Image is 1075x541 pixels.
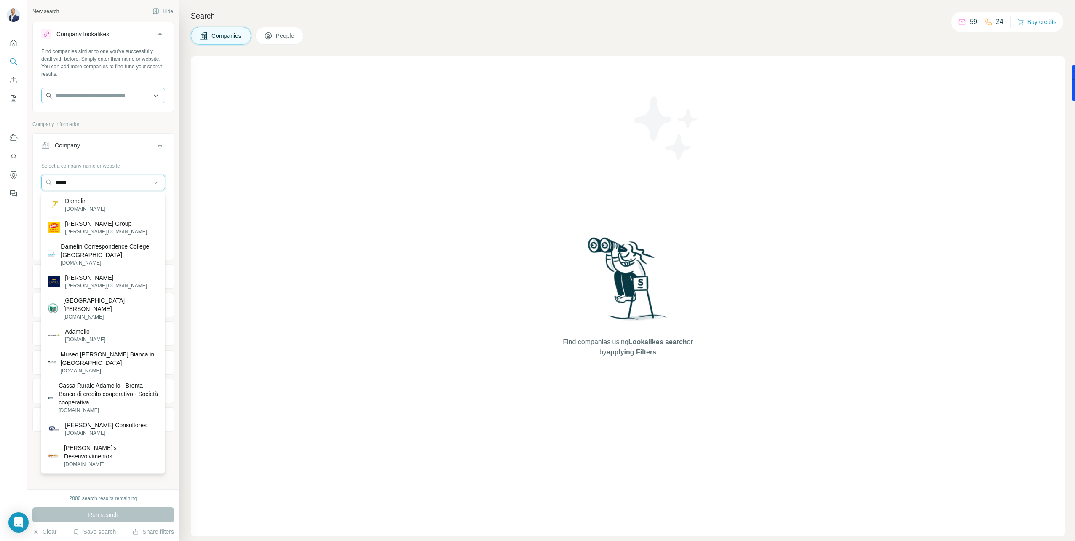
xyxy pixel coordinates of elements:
button: Technologies [33,381,174,401]
p: [PERSON_NAME]'s Desenvolvimentos [64,444,158,461]
p: Adamello [65,327,105,336]
p: Cassa Rurale Adamello - Brenta Banca di credito cooperativo - Società cooperativa [59,381,158,407]
p: [PERSON_NAME] Consultores [65,421,147,429]
button: My lists [7,91,20,106]
button: Clear [32,528,56,536]
p: Damelin [65,197,105,205]
img: Damelin Correspondence College South Africa [48,251,56,258]
button: Feedback [7,186,20,201]
span: People [276,32,295,40]
button: HQ location [33,295,174,315]
h4: Search [191,10,1065,22]
div: New search [32,8,59,15]
span: applying Filters [607,348,656,356]
img: Damel Group [48,222,60,233]
img: Damele Consultores [48,423,60,435]
p: [DOMAIN_NAME] [64,461,158,468]
button: Company lookalikes [33,24,174,48]
button: Annual revenue ($) [33,324,174,344]
img: Museo della Guerra Bianca in Adamello [48,359,55,366]
p: Museo [PERSON_NAME] Bianca in [GEOGRAPHIC_DATA] [61,350,158,367]
div: Company lookalikes [56,30,109,38]
img: Damel [48,276,60,287]
button: Save search [73,528,116,536]
button: Use Surfe on LinkedIn [7,130,20,145]
p: [DOMAIN_NAME] [59,407,158,414]
img: Avatar [7,8,20,22]
button: Dashboard [7,167,20,182]
p: [PERSON_NAME][DOMAIN_NAME] [65,228,147,236]
button: Employees (size) [33,352,174,372]
p: [DOMAIN_NAME] [61,367,158,375]
p: [DOMAIN_NAME] [65,336,105,343]
button: Enrich CSV [7,72,20,88]
img: Surfe Illustration - Stars [628,90,704,166]
button: Industry [33,266,174,287]
img: Parco Naturale Adamello Brenta Geopark [48,303,58,313]
p: [PERSON_NAME] [65,273,147,282]
img: Damelin [48,199,60,211]
button: Quick start [7,35,20,51]
img: Surfe Illustration - Woman searching with binoculars [584,235,672,329]
button: Buy credits [1017,16,1056,28]
div: Find companies similar to one you've successfully dealt with before. Simply enter their name or w... [41,48,165,78]
button: Search [7,54,20,69]
div: 2000 search results remaining [70,495,137,502]
div: Open Intercom Messenger [8,512,29,533]
p: [GEOGRAPHIC_DATA][PERSON_NAME] [63,296,158,313]
img: Dameli's Desenvolvimentos [48,450,59,461]
p: [PERSON_NAME][DOMAIN_NAME] [65,282,147,289]
p: [DOMAIN_NAME] [61,259,158,267]
button: Use Surfe API [7,149,20,164]
p: [PERSON_NAME] Group [65,220,147,228]
button: Hide [147,5,179,18]
p: [DOMAIN_NAME] [65,205,105,213]
button: Company [33,135,174,159]
p: 24 [996,17,1003,27]
button: Keywords [33,410,174,430]
span: Find companies using or by [560,337,695,357]
p: 59 [970,17,977,27]
button: Share filters [132,528,174,536]
p: Damelin Correspondence College [GEOGRAPHIC_DATA] [61,242,158,259]
img: Cassa Rurale Adamello - Brenta Banca di credito cooperativo - Società cooperativa [48,397,53,398]
div: Company [55,141,80,150]
p: [DOMAIN_NAME] [65,429,147,437]
p: Company information [32,121,174,128]
div: Select a company name or website [41,159,165,170]
p: [DOMAIN_NAME] [63,313,158,321]
img: Adamello [48,329,60,341]
span: Lookalikes search [628,338,687,345]
span: Companies [211,32,242,40]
